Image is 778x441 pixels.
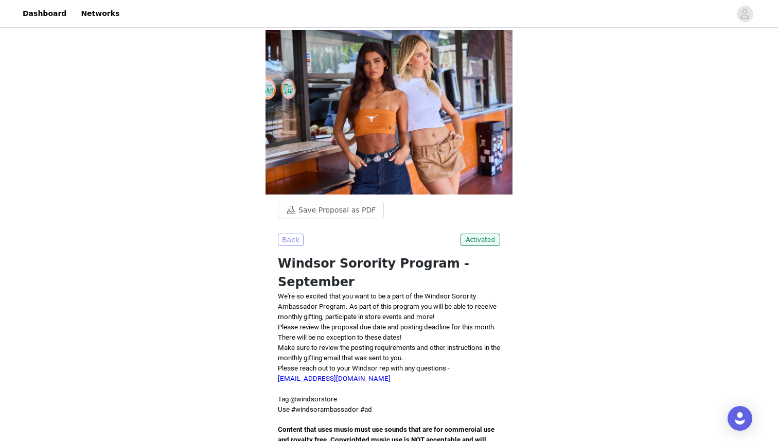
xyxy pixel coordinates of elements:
span: Please reach out to your Windsor rep with any questions - [278,364,450,382]
h1: Windsor Sorority Program - September [278,254,500,291]
span: Make sure to review the posting requirements and other instructions in the monthly gifting email ... [278,344,500,362]
button: Save Proposal as PDF [278,202,384,218]
span: Activated [461,234,500,246]
div: Open Intercom Messenger [728,406,752,431]
span: Please review the proposal due date and posting deadline for this month. There will be no excepti... [278,323,496,341]
div: avatar [740,6,750,22]
span: We're so excited that you want to be a part of the Windsor Sorority Ambassador Program. As part o... [278,292,497,321]
img: campaign image [266,30,512,195]
a: Networks [75,2,126,25]
span: Tag @windsorstore [278,395,337,403]
a: Dashboard [16,2,73,25]
button: Back [278,234,304,246]
span: Use #windsorambassador #ad [278,405,372,413]
a: [EMAIL_ADDRESS][DOMAIN_NAME] [278,375,391,382]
